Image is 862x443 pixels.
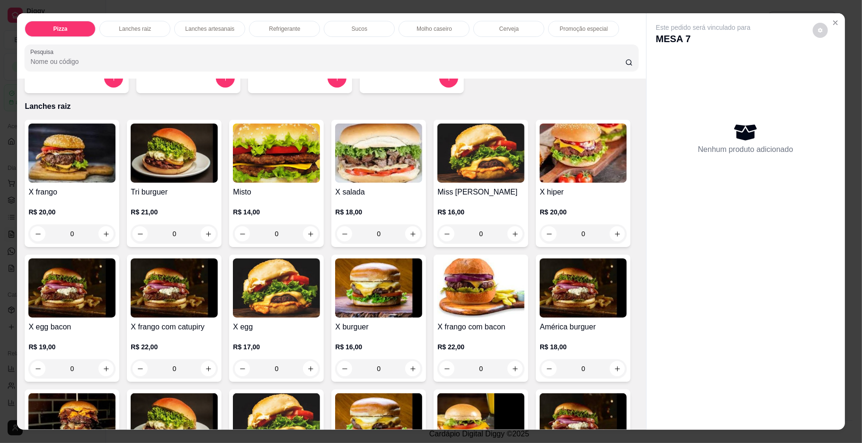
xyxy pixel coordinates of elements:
h4: X frango com bacon [437,321,524,333]
img: product-image [437,124,524,183]
h4: X burguer [335,321,422,333]
button: increase-product-quantity [201,226,216,241]
img: product-image [28,124,116,183]
h4: Misto [233,186,320,198]
p: R$ 22,00 [437,342,524,352]
button: Close [828,15,843,30]
button: decrease-product-quantity [813,23,828,38]
h4: América burguer [540,321,627,333]
p: Molho caseiro [417,25,452,33]
p: Cerveja [499,25,519,33]
h4: X frango com catupiry [131,321,218,333]
p: Este pedido será vinculado para [656,23,751,32]
p: MESA 7 [656,32,751,45]
p: Lanches raiz [119,25,151,33]
img: product-image [540,258,627,318]
p: Sucos [352,25,367,33]
p: R$ 18,00 [335,207,422,217]
p: R$ 17,00 [233,342,320,352]
p: R$ 16,00 [437,207,524,217]
h4: X frango [28,186,116,198]
p: Lanches artesanais [185,25,234,33]
img: product-image [233,258,320,318]
p: Promoção especial [560,25,608,33]
p: R$ 16,00 [335,342,422,352]
p: R$ 18,00 [540,342,627,352]
label: Pesquisa [30,48,57,56]
h4: X egg [233,321,320,333]
p: R$ 14,00 [233,207,320,217]
h4: X egg bacon [28,321,116,333]
img: product-image [540,124,627,183]
h4: X hiper [540,186,627,198]
p: R$ 19,00 [28,342,116,352]
p: Refrigerante [269,25,300,33]
h4: Tri burguer [131,186,218,198]
p: R$ 20,00 [28,207,116,217]
button: decrease-product-quantity [133,226,148,241]
img: product-image [28,258,116,318]
img: product-image [437,258,524,318]
img: product-image [233,124,320,183]
p: Nenhum produto adicionado [698,144,793,155]
p: R$ 20,00 [540,207,627,217]
img: product-image [335,258,422,318]
input: Pesquisa [30,57,625,66]
img: product-image [335,124,422,183]
p: R$ 22,00 [131,342,218,352]
img: product-image [131,124,218,183]
p: R$ 21,00 [131,207,218,217]
h4: X salada [335,186,422,198]
img: product-image [131,258,218,318]
p: Pizza [53,25,67,33]
h4: Miss [PERSON_NAME] [437,186,524,198]
p: Lanches raiz [25,101,638,112]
